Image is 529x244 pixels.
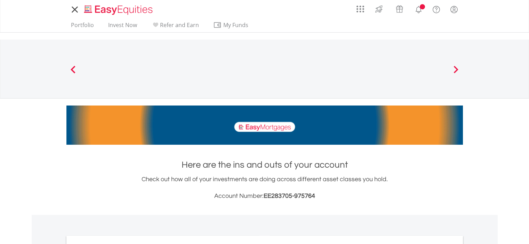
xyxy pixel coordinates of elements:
img: thrive-v2.svg [373,3,385,15]
img: EasyMortage Promotion Banner [66,106,463,145]
a: Notifications [410,2,427,16]
img: grid-menu-icon.svg [356,5,364,13]
h3: Account Number: [66,191,463,201]
a: My Profile [445,2,463,17]
img: EasyEquities_Logo.png [83,4,155,16]
img: vouchers-v2.svg [394,3,405,15]
span: EE283705-975764 [264,193,315,199]
a: Home page [81,2,155,16]
a: Portfolio [68,22,97,32]
a: Refer and Earn [149,22,202,32]
div: Check out how all of your investments are doing across different asset classes you hold. [66,175,463,201]
span: Refer and Earn [160,21,199,29]
span: My Funds [213,20,259,30]
a: Vouchers [389,2,410,15]
h1: Here are the ins and outs of your account [66,159,463,171]
a: Invest Now [105,22,140,32]
a: FAQ's and Support [427,2,445,16]
a: AppsGrid [352,2,369,13]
